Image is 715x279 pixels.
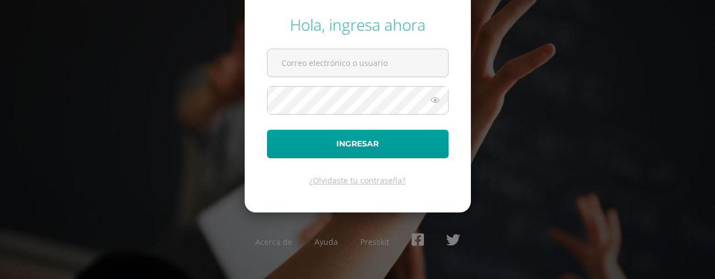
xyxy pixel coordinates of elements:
[309,175,406,186] a: ¿Olvidaste tu contraseña?
[255,237,292,247] a: Acerca de
[360,237,389,247] a: Presskit
[314,237,338,247] a: Ayuda
[268,49,448,77] input: Correo electrónico o usuario
[267,130,449,158] button: Ingresar
[267,14,449,35] div: Hola, ingresa ahora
